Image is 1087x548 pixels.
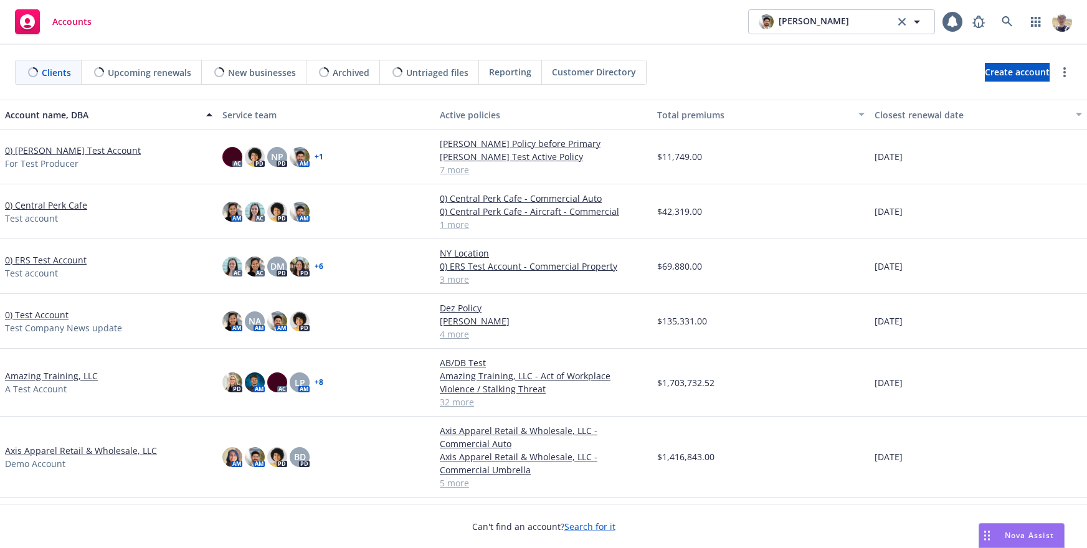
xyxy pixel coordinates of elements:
[217,100,435,130] button: Service team
[995,9,1020,34] a: Search
[1052,12,1072,32] img: photo
[315,263,323,270] a: + 6
[5,267,58,280] span: Test account
[435,100,652,130] button: Active policies
[564,521,615,532] a: Search for it
[440,150,647,163] a: [PERSON_NAME] Test Active Policy
[222,147,242,167] img: photo
[108,66,191,79] span: Upcoming renewals
[440,260,647,273] a: 0) ERS Test Account - Commercial Property
[657,205,702,218] span: $42,319.00
[985,60,1050,84] span: Create account
[52,17,92,27] span: Accounts
[42,66,71,79] span: Clients
[5,321,122,334] span: Test Company News update
[294,450,306,463] span: BD
[315,153,323,161] a: + 1
[5,199,87,212] a: 0) Central Perk Cafe
[440,450,647,476] a: Axis Apparel Retail & Wholesale, LLC - Commercial Umbrella
[5,444,157,457] a: Axis Apparel Retail & Wholesale, LLC
[440,395,647,409] a: 32 more
[440,192,647,205] a: 0) Central Perk Cafe - Commercial Auto
[1023,9,1048,34] a: Switch app
[222,447,242,467] img: photo
[440,108,647,121] div: Active policies
[406,66,468,79] span: Untriaged files
[875,260,903,273] span: [DATE]
[552,65,636,78] span: Customer Directory
[222,108,430,121] div: Service team
[870,100,1087,130] button: Closest renewal date
[5,212,58,225] span: Test account
[295,376,305,389] span: LP
[440,356,647,369] a: AB/DB Test
[440,247,647,260] a: NY Location
[245,257,265,276] img: photo
[270,260,285,273] span: DM
[657,314,707,328] span: $135,331.00
[290,311,310,331] img: photo
[440,328,647,341] a: 4 more
[985,63,1050,82] a: Create account
[759,14,774,29] img: photo
[315,379,323,386] a: + 8
[5,308,69,321] a: 0) Test Account
[657,376,714,389] span: $1,703,732.52
[875,376,903,389] span: [DATE]
[222,257,242,276] img: photo
[222,202,242,222] img: photo
[440,314,647,328] a: [PERSON_NAME]
[657,108,851,121] div: Total premiums
[222,372,242,392] img: photo
[966,9,991,34] a: Report a Bug
[5,457,65,470] span: Demo Account
[779,14,849,29] span: [PERSON_NAME]
[895,14,909,29] a: clear selection
[5,382,67,395] span: A Test Account
[267,202,287,222] img: photo
[657,260,702,273] span: $69,880.00
[748,9,935,34] button: photo[PERSON_NAME]clear selection
[5,369,98,382] a: Amazing Training, LLC
[245,372,265,392] img: photo
[657,150,702,163] span: $11,749.00
[440,369,647,395] a: Amazing Training, LLC - Act of Workplace Violence / Stalking Threat
[875,150,903,163] span: [DATE]
[489,65,531,78] span: Reporting
[245,202,265,222] img: photo
[875,108,1068,121] div: Closest renewal date
[652,100,870,130] button: Total premiums
[222,311,242,331] img: photo
[440,301,647,314] a: Dez Policy
[440,218,647,231] a: 1 more
[440,273,647,286] a: 3 more
[875,314,903,328] span: [DATE]
[1005,530,1054,541] span: Nova Assist
[1057,65,1072,80] a: more
[271,150,283,163] span: NP
[290,202,310,222] img: photo
[440,163,647,176] a: 7 more
[5,144,141,157] a: 0) [PERSON_NAME] Test Account
[979,523,1065,548] button: Nova Assist
[875,450,903,463] span: [DATE]
[228,66,296,79] span: New businesses
[290,147,310,167] img: photo
[10,4,97,39] a: Accounts
[333,66,369,79] span: Archived
[440,424,647,450] a: Axis Apparel Retail & Wholesale, LLC - Commercial Auto
[440,137,647,150] a: [PERSON_NAME] Policy before Primary
[440,476,647,489] a: 5 more
[267,311,287,331] img: photo
[267,372,287,392] img: photo
[290,257,310,276] img: photo
[5,253,87,267] a: 0) ERS Test Account
[245,447,265,467] img: photo
[249,314,261,328] span: NA
[472,520,615,533] span: Can't find an account?
[267,447,287,467] img: photo
[875,205,903,218] span: [DATE]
